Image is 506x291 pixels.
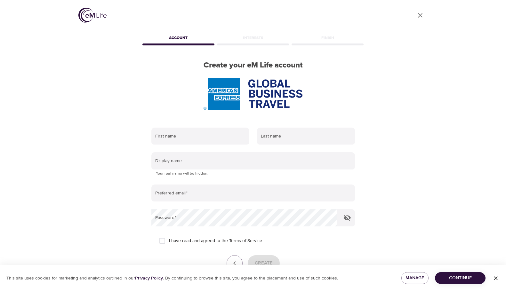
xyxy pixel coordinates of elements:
button: Manage [401,272,429,284]
span: Continue [440,274,480,282]
h2: Create your eM Life account [141,61,365,70]
span: I have read and agreed to the [169,238,262,244]
a: close [413,8,428,23]
button: Continue [435,272,486,284]
img: AmEx%20GBT%20logo.png [204,78,302,110]
p: Your real name will be hidden. [156,170,350,177]
a: Privacy Policy [135,275,163,281]
a: Terms of Service [229,238,262,244]
span: Manage [406,274,424,282]
img: logo [78,8,107,23]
